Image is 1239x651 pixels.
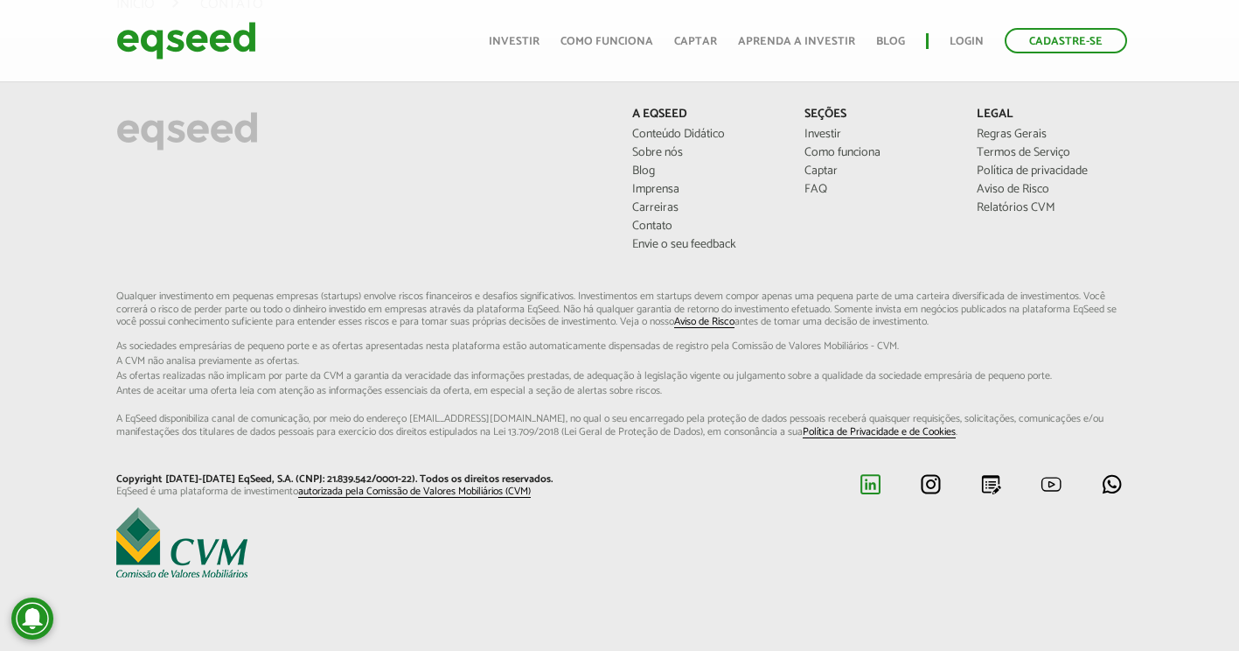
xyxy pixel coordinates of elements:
a: Login [950,36,984,47]
span: Antes de aceitar uma oferta leia com atenção as informações essenciais da oferta, em especial... [116,386,1123,396]
a: autorizada pela Comissão de Valores Mobiliários (CVM) [298,486,531,498]
a: Relatórios CVM [977,202,1123,214]
p: A EqSeed [632,108,778,122]
a: Contato [632,220,778,233]
a: Investir [489,36,539,47]
p: Qualquer investimento em pequenas empresas (startups) envolve riscos financeiros e desafios signi... [116,290,1123,438]
a: Cadastre-se [1005,28,1127,53]
img: youtube.svg [1041,473,1062,495]
span: As sociedades empresárias de pequeno porte e as ofertas apresentadas nesta plataforma estão aut... [116,341,1123,352]
img: instagram.svg [920,473,942,495]
a: Aviso de Risco [977,184,1123,196]
p: Copyright [DATE]-[DATE] EqSeed, S.A. (CNPJ: 21.839.542/0001-22). Todos os direitos reservados. [116,473,606,486]
p: Seções [804,108,950,122]
p: Legal [977,108,1123,122]
img: EqSeed [116,17,256,64]
a: Como funciona [804,147,950,159]
img: EqSeed é uma plataforma de investimento autorizada pela Comissão de Valores Mobiliários (CVM) [116,507,247,577]
a: Conteúdo Didático [632,129,778,141]
a: Imprensa [632,184,778,196]
a: Política de privacidade [977,165,1123,178]
img: blog.svg [980,473,1002,495]
img: linkedin.svg [860,473,881,495]
a: Aprenda a investir [738,36,855,47]
span: A CVM não analisa previamente as ofertas. [116,356,1123,367]
img: whatsapp.svg [1101,473,1123,495]
a: Sobre nós [632,147,778,159]
span: As ofertas realizadas não implicam por parte da CVM a garantia da veracidade das informações p... [116,371,1123,381]
a: Regras Gerais [977,129,1123,141]
a: Política de Privacidade e de Cookies [803,427,956,438]
a: Investir [804,129,950,141]
img: EqSeed Logo [116,108,258,155]
a: FAQ [804,184,950,196]
a: Carreiras [632,202,778,214]
a: Como funciona [560,36,653,47]
a: Captar [804,165,950,178]
a: Blog [632,165,778,178]
p: EqSeed é uma plataforma de investimento [116,486,606,498]
a: Captar [674,36,717,47]
a: Envie o seu feedback [632,239,778,251]
a: Aviso de Risco [674,317,734,328]
a: Termos de Serviço [977,147,1123,159]
a: Blog [876,36,905,47]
